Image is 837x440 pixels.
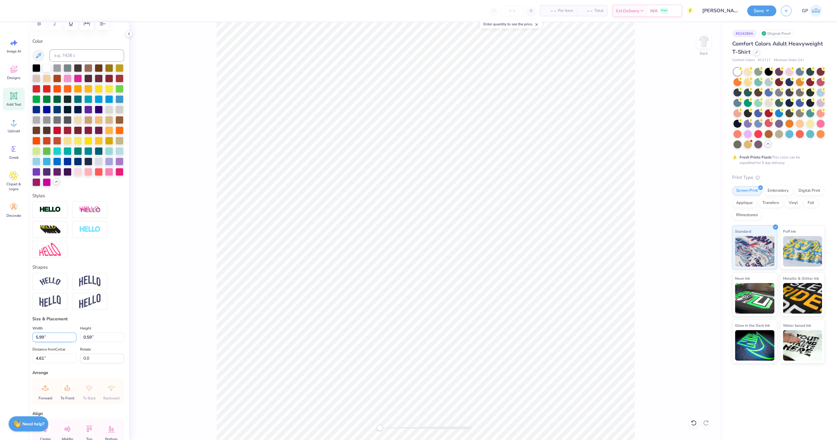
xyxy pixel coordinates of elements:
[732,198,757,208] div: Applique
[732,186,762,195] div: Screen Print
[32,369,124,376] div: Arrange
[61,396,74,401] span: To Front
[698,35,710,48] img: Back
[700,51,708,56] div: Back
[735,228,751,235] span: Standard
[558,8,573,14] span: Per Item
[80,325,91,332] label: Height
[580,8,593,14] span: – –
[764,186,793,195] div: Embroidery
[39,295,61,307] img: Flag
[79,294,101,309] img: Rise
[732,211,762,220] div: Rhinestones
[783,275,819,282] span: Metallic & Glitter Ink
[783,322,811,329] span: Water based Ink
[39,206,61,213] img: Stroke
[785,198,802,208] div: Vinyl
[594,8,604,14] span: Total
[500,5,524,16] input: – –
[79,275,101,287] img: Arch
[732,174,825,181] div: Print Type
[774,58,804,63] span: Minimum Order: 24 +
[22,421,44,427] strong: Need help?
[810,5,822,17] img: Gene Padilla
[7,49,21,54] span: Image AI
[80,346,91,353] label: Rotate
[616,8,639,14] span: Est. Delivery
[795,186,824,195] div: Digital Print
[735,236,774,267] img: Standard
[39,225,61,235] img: 3D Illusion
[79,206,101,213] img: Shadow
[732,40,823,56] span: Comfort Colors Adult Heavyweight T-Shirt
[32,325,43,332] label: Width
[804,198,818,208] div: Foil
[544,8,556,14] span: – –
[740,155,815,165] div: This color can be expedited for 5 day delivery.
[32,316,124,322] div: Size & Placement
[79,226,101,233] img: Negative Space
[758,198,783,208] div: Transfers
[732,58,755,63] span: Comfort Colors
[32,264,48,271] label: Shapes
[480,20,542,28] div: Enter quantity to see the price.
[783,330,822,361] img: Water based Ink
[783,236,822,267] img: Puff Ink
[39,396,52,401] span: Forward
[735,330,774,361] img: Glow in the Dark Ink
[650,8,658,14] span: N/A
[32,192,45,199] label: Styles
[8,129,20,133] span: Upload
[740,155,772,160] strong: Fresh Prints Flash:
[783,228,796,235] span: Puff Ink
[760,30,794,37] div: Original Proof
[735,275,750,282] span: Neon Ink
[6,102,21,107] span: Add Text
[39,277,61,285] img: Arc
[50,49,124,62] input: e.g. 7428 c
[4,182,24,191] span: Clipart & logos
[732,30,757,37] div: # 524289A
[799,5,825,17] a: GP
[783,283,822,314] img: Metallic & Glitter Ink
[7,75,20,80] span: Designs
[32,410,124,417] div: Align
[6,213,21,218] span: Decorate
[698,5,743,17] input: Untitled Design
[802,7,808,14] span: GP
[735,322,770,329] span: Glow in the Dark Ink
[747,5,776,16] button: Save
[32,346,65,353] label: Distance from Collar
[758,58,771,63] span: # C1717
[32,38,124,45] label: Color
[735,283,774,314] img: Neon Ink
[39,243,61,256] img: Free Distort
[661,9,667,13] span: Free
[377,425,383,431] div: Accessibility label
[9,155,19,160] span: Greek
